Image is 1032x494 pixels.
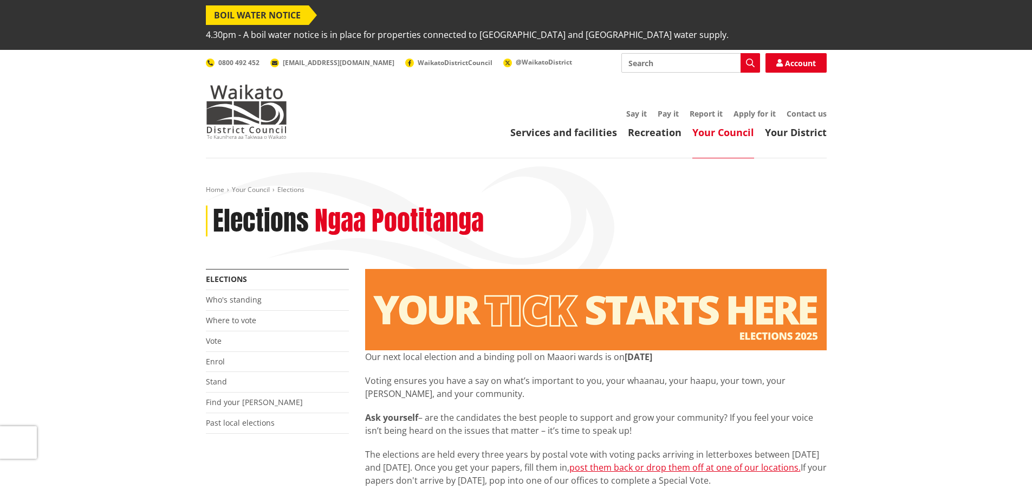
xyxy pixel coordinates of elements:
[206,25,729,44] span: 4.30pm - A boil water notice is in place for properties connected to [GEOGRAPHIC_DATA] and [GEOGR...
[206,356,225,367] a: Enrol
[690,108,723,119] a: Report it
[206,315,256,325] a: Where to vote
[628,126,681,139] a: Recreation
[206,85,287,139] img: Waikato District Council - Te Kaunihera aa Takiwaa o Waikato
[206,397,303,407] a: Find your [PERSON_NAME]
[206,336,222,346] a: Vote
[365,412,418,424] strong: Ask yourself
[206,5,309,25] span: BOIL WATER NOTICE
[626,108,647,119] a: Say it
[315,206,484,237] h2: Ngaa Pootitanga
[206,294,262,305] a: Who's standing
[283,58,394,67] span: [EMAIL_ADDRESS][DOMAIN_NAME]
[621,53,760,73] input: Search input
[270,58,394,67] a: [EMAIL_ADDRESS][DOMAIN_NAME]
[658,108,679,119] a: Pay it
[365,374,827,400] p: Voting ensures you have a say on what’s important to you, your whaanau, your haapu, your town, yo...
[734,108,776,119] a: Apply for it
[206,58,259,67] a: 0800 492 452
[206,185,224,194] a: Home
[516,57,572,67] span: @WaikatoDistrict
[365,448,827,487] p: The elections are held every three years by postal vote with voting packs arriving in letterboxes...
[765,126,827,139] a: Your District
[503,57,572,67] a: @WaikatoDistrict
[625,351,652,363] strong: [DATE]
[692,126,754,139] a: Your Council
[277,185,304,194] span: Elections
[232,185,270,194] a: Your Council
[765,53,827,73] a: Account
[206,274,247,284] a: Elections
[365,350,827,363] p: Our next local election and a binding poll on Maaori wards is on
[218,58,259,67] span: 0800 492 452
[787,108,827,119] a: Contact us
[365,269,827,350] img: Elections - Website banner
[418,58,492,67] span: WaikatoDistrictCouncil
[206,185,827,195] nav: breadcrumb
[206,376,227,387] a: Stand
[405,58,492,67] a: WaikatoDistrictCouncil
[213,206,309,237] h1: Elections
[365,411,827,437] p: – are the candidates the best people to support and grow your community? If you feel your voice i...
[569,461,801,473] a: post them back or drop them off at one of our locations.
[206,418,275,428] a: Past local elections
[510,126,617,139] a: Services and facilities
